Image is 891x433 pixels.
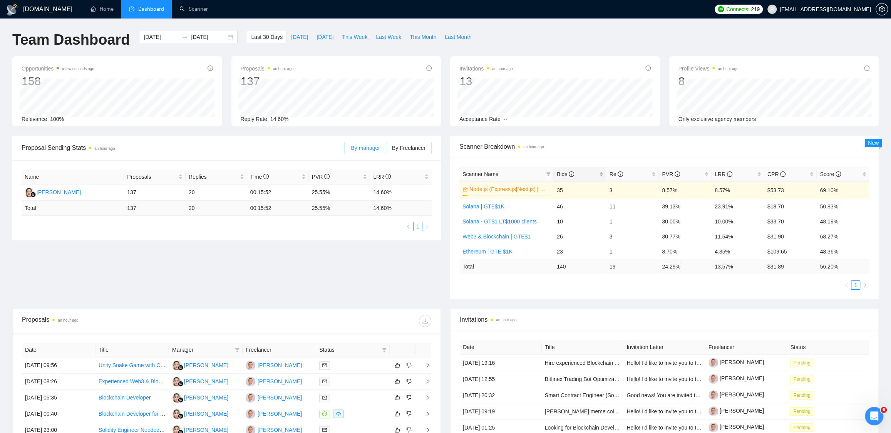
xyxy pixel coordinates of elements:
[569,171,574,177] span: info-circle
[95,374,169,390] td: Experienced Web3 & Blockchain Developers (React, Solidity, Ethers.js, web3.js)
[404,409,414,418] button: dislike
[263,174,269,179] span: info-circle
[22,315,227,327] div: Proposals
[851,280,860,290] li: 1
[606,181,659,199] td: 3
[842,280,851,290] button: left
[459,142,869,151] span: Scanner Breakdown
[419,379,430,384] span: right
[25,189,81,195] a: VW[PERSON_NAME]
[542,371,624,387] td: Bitfinex Trading Bot Optimization (Maker Execution)
[876,6,888,12] a: setting
[708,358,718,368] img: c19O_M3waDQ5x_4i0khf7xq_LhlY3NySNefe3tjQuUWysBxvxeOhKW84bhf0RYZQUF
[124,185,186,201] td: 137
[380,344,388,356] span: filter
[385,174,391,179] span: info-circle
[606,214,659,229] td: 1
[860,280,869,290] button: right
[554,259,606,274] td: 140
[124,170,186,185] th: Proposals
[243,342,316,357] th: Freelancer
[496,318,516,322] time: an hour ago
[370,201,432,216] td: 14.60 %
[860,280,869,290] li: Next Page
[182,34,188,40] span: swap-right
[178,365,183,370] img: gigradar-bm.png
[678,64,739,73] span: Profile Views
[392,145,425,151] span: By Freelancer
[179,6,208,12] a: searchScanner
[606,244,659,259] td: 1
[312,31,338,43] button: [DATE]
[440,31,476,43] button: Last Month
[246,362,302,368] a: VK[PERSON_NAME]
[12,31,130,49] h1: Team Dashboard
[246,377,255,386] img: VK
[95,357,169,374] td: Unity Snake Game with Crypto Integration
[241,64,294,73] span: Proposals
[309,185,370,201] td: 25.55%
[462,248,512,255] a: Ethereum | GTE $1K
[462,186,468,192] span: crown
[319,346,379,354] span: Status
[419,395,430,400] span: right
[462,171,498,177] span: Scanner Name
[678,74,739,89] div: 8
[764,181,817,199] td: $53.73
[460,387,542,403] td: [DATE] 20:32
[404,222,413,231] li: Previous Page
[422,222,432,231] li: Next Page
[22,143,345,153] span: Proposal Sending Stats
[881,407,887,413] span: 6
[178,381,183,386] img: gigradar-bm.png
[351,145,380,151] span: By manager
[258,361,302,369] div: [PERSON_NAME]
[780,171,785,177] span: info-circle
[606,229,659,244] td: 3
[37,188,81,196] div: [PERSON_NAME]
[172,362,228,368] a: VW[PERSON_NAME]
[426,65,432,71] span: info-circle
[144,33,179,41] input: Start date
[817,214,869,229] td: 48.19%
[322,428,327,432] span: mail
[322,363,327,368] span: mail
[372,31,405,43] button: Last Week
[184,361,228,369] div: [PERSON_NAME]
[618,171,623,177] span: info-circle
[338,31,372,43] button: This Week
[22,201,124,216] td: Total
[459,116,501,122] span: Acceptance Rate
[25,188,34,197] img: VW
[554,214,606,229] td: 10
[422,222,432,231] button: right
[406,394,412,401] span: dislike
[172,393,182,403] img: VW
[545,376,668,382] a: Bitfinex Trading Bot Optimization (Maker Execution)
[251,33,283,41] span: Last 30 Days
[712,181,764,199] td: 8.57%
[844,283,849,287] span: left
[545,392,672,398] a: Smart Contract Engineer (Solidity • Foundry/Hardhat)
[868,140,879,146] span: New
[404,393,414,402] button: dislike
[712,229,764,244] td: 11.54%
[542,403,624,420] td: Solana meme coin sniping bot
[545,360,632,366] a: Hire experienced Blockchain Agency
[235,347,239,352] span: filter
[95,406,169,422] td: Blockchain Developer for Prediction Market Platform (Polymarket/Truemarkets style)
[554,199,606,214] td: 46
[373,174,391,180] span: LRR
[876,3,888,15] button: setting
[662,171,680,177] span: PVR
[712,214,764,229] td: 10.00%
[764,199,817,214] td: $18.70
[459,64,512,73] span: Invitations
[404,222,413,231] button: left
[184,393,228,402] div: [PERSON_NAME]
[406,411,412,417] span: dislike
[708,374,718,384] img: c19O_M3waDQ5x_4i0khf7xq_LhlY3NySNefe3tjQuUWysBxvxeOhKW84bhf0RYZQUF
[865,407,883,425] iframe: Intercom live chat
[395,362,400,368] span: like
[287,31,312,43] button: [DATE]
